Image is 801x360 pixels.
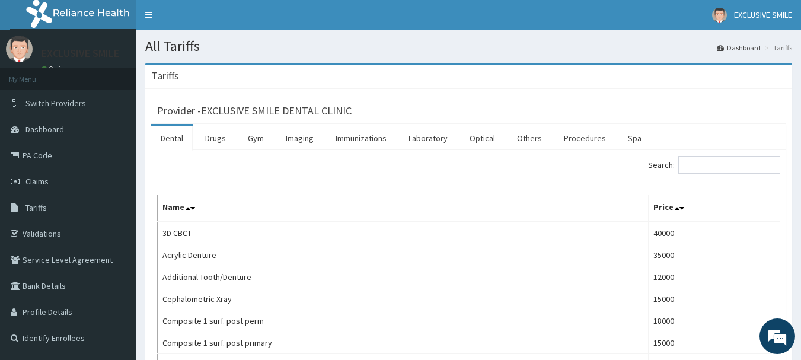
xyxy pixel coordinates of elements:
td: 15000 [648,288,780,310]
a: Dashboard [717,43,761,53]
td: Additional Tooth/Denture [158,266,649,288]
a: Others [508,126,551,151]
span: Switch Providers [25,98,86,109]
div: Keywords by Traffic [131,70,200,78]
a: Online [42,65,70,73]
td: Acrylic Denture [158,244,649,266]
td: 3D CBCT [158,222,649,244]
td: Composite 1 surf. post primary [158,332,649,354]
a: Gym [238,126,273,151]
img: logo_orange.svg [19,19,28,28]
span: Claims [25,176,49,187]
a: Procedures [554,126,615,151]
a: Imaging [276,126,323,151]
span: EXCLUSIVE SMILE [734,9,792,20]
a: Laboratory [399,126,457,151]
img: User Image [712,8,727,23]
a: Optical [460,126,505,151]
a: Immunizations [326,126,396,151]
img: tab_domain_overview_orange.svg [32,69,42,78]
a: Spa [618,126,651,151]
a: Drugs [196,126,235,151]
img: tab_keywords_by_traffic_grey.svg [118,69,127,78]
input: Search: [678,156,780,174]
td: 18000 [648,310,780,332]
td: Cephalometric Xray [158,288,649,310]
label: Search: [648,156,780,174]
div: v 4.0.25 [33,19,58,28]
span: Dashboard [25,124,64,135]
p: EXCLUSIVE SMILE [42,48,119,59]
h1: All Tariffs [145,39,792,54]
div: Domain Overview [45,70,106,78]
div: Domain: [DOMAIN_NAME] [31,31,130,40]
td: 40000 [648,222,780,244]
h3: Tariffs [151,71,179,81]
a: Dental [151,126,193,151]
h3: Provider - EXCLUSIVE SMILE DENTAL CLINIC [157,106,352,116]
td: 35000 [648,244,780,266]
th: Price [648,195,780,222]
span: Tariffs [25,202,47,213]
td: Composite 1 surf. post perm [158,310,649,332]
td: 15000 [648,332,780,354]
img: website_grey.svg [19,31,28,40]
th: Name [158,195,649,222]
img: User Image [6,36,33,62]
td: 12000 [648,266,780,288]
li: Tariffs [762,43,792,53]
